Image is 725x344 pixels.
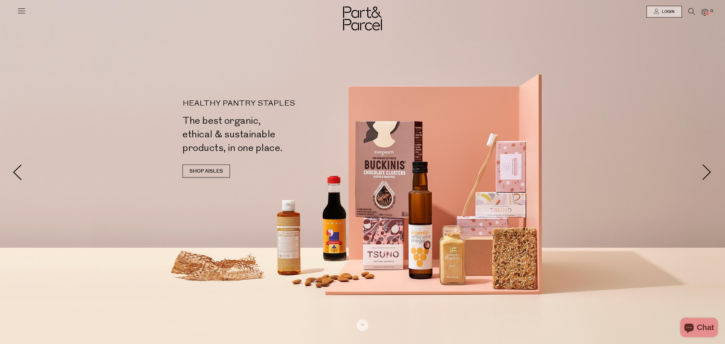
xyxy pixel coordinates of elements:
[647,6,682,17] a: Login
[183,114,365,155] h2: The best organic, ethical & sustainable products, in one place.
[183,165,230,178] a: SHOP AISLES
[709,8,715,14] span: 0
[702,9,708,16] a: 0
[678,318,720,339] inbox-online-store-chat: Shopify online store chat
[183,100,365,108] p: HEALTHY PANTRY STAPLES
[343,6,382,30] img: Part&Parcel
[660,9,674,15] span: Login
